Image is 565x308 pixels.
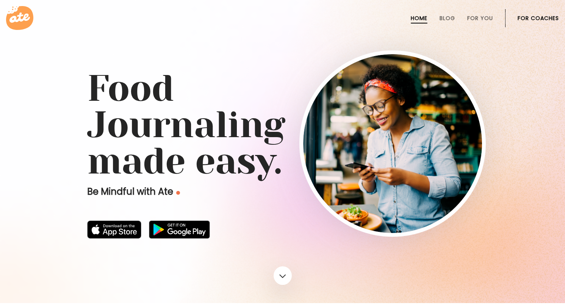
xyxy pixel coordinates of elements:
[149,220,210,239] img: badge-download-google.png
[87,70,478,180] h1: Food Journaling made easy.
[411,15,427,21] a: Home
[87,220,142,239] img: badge-download-apple.svg
[440,15,455,21] a: Blog
[467,15,493,21] a: For You
[87,186,299,198] p: Be Mindful with Ate
[518,15,559,21] a: For Coaches
[303,54,482,233] img: home-hero-img-rounded.png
